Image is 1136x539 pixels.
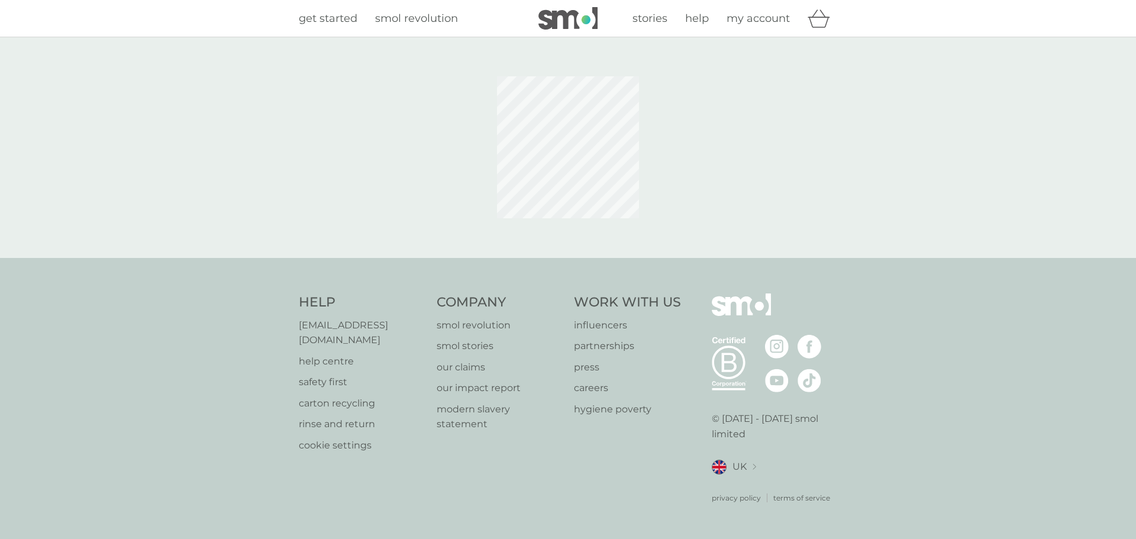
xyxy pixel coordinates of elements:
[574,318,681,333] a: influencers
[299,396,425,411] a: carton recycling
[574,338,681,354] a: partnerships
[727,12,790,25] span: my account
[299,354,425,369] a: help centre
[727,10,790,27] a: my account
[299,318,425,348] a: [EMAIL_ADDRESS][DOMAIN_NAME]
[299,293,425,312] h4: Help
[685,12,709,25] span: help
[574,293,681,312] h4: Work With Us
[375,12,458,25] span: smol revolution
[808,7,837,30] div: basket
[685,10,709,27] a: help
[574,360,681,375] a: press
[437,402,563,432] a: modern slavery statement
[437,360,563,375] a: our claims
[712,460,727,475] img: UK flag
[437,318,563,333] a: smol revolution
[299,438,425,453] a: cookie settings
[299,10,357,27] a: get started
[798,369,821,392] img: visit the smol Tiktok page
[765,335,789,359] img: visit the smol Instagram page
[437,380,563,396] a: our impact report
[632,12,667,25] span: stories
[798,335,821,359] img: visit the smol Facebook page
[753,464,756,470] img: select a new location
[632,10,667,27] a: stories
[574,380,681,396] a: careers
[437,293,563,312] h4: Company
[375,10,458,27] a: smol revolution
[574,402,681,417] a: hygiene poverty
[773,492,830,504] a: terms of service
[712,492,761,504] a: privacy policy
[712,293,771,334] img: smol
[732,459,747,475] span: UK
[712,411,838,441] p: © [DATE] - [DATE] smol limited
[299,417,425,432] a: rinse and return
[299,375,425,390] a: safety first
[299,12,357,25] span: get started
[538,7,598,30] img: smol
[437,338,563,354] a: smol stories
[765,369,789,392] img: visit the smol Youtube page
